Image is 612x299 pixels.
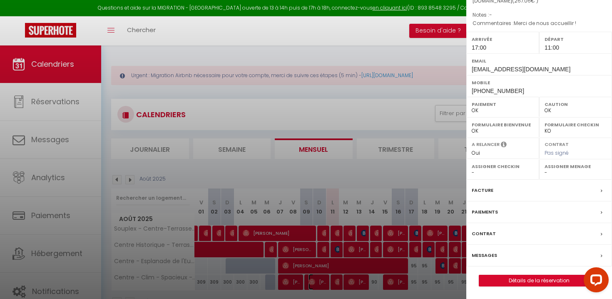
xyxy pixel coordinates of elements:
[472,57,607,65] label: Email
[545,100,607,108] label: Caution
[577,264,612,299] iframe: LiveChat chat widget
[545,35,607,43] label: Départ
[472,229,496,238] label: Contrat
[472,141,500,148] label: A relancer
[472,100,534,108] label: Paiement
[479,275,600,286] button: Détails de la réservation
[472,186,493,195] label: Facture
[472,208,498,216] label: Paiements
[514,20,576,27] span: Merci de nous accueillir !
[473,11,606,19] p: Notes :
[545,149,569,156] span: Pas signé
[545,121,607,129] label: Formulaire Checkin
[489,11,492,18] span: -
[472,162,534,171] label: Assigner Checkin
[472,66,570,73] span: [EMAIL_ADDRESS][DOMAIN_NAME]
[501,141,507,150] i: Sélectionner OUI si vous souhaiter envoyer les séquences de messages post-checkout
[472,121,534,129] label: Formulaire Bienvenue
[472,44,486,51] span: 17:00
[545,44,559,51] span: 11:00
[472,35,534,43] label: Arrivée
[472,88,524,94] span: [PHONE_NUMBER]
[472,251,497,260] label: Messages
[479,275,599,286] a: Détails de la réservation
[545,162,607,171] label: Assigner Menage
[473,19,606,28] p: Commentaires :
[472,78,607,87] label: Mobile
[545,141,569,146] label: Contrat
